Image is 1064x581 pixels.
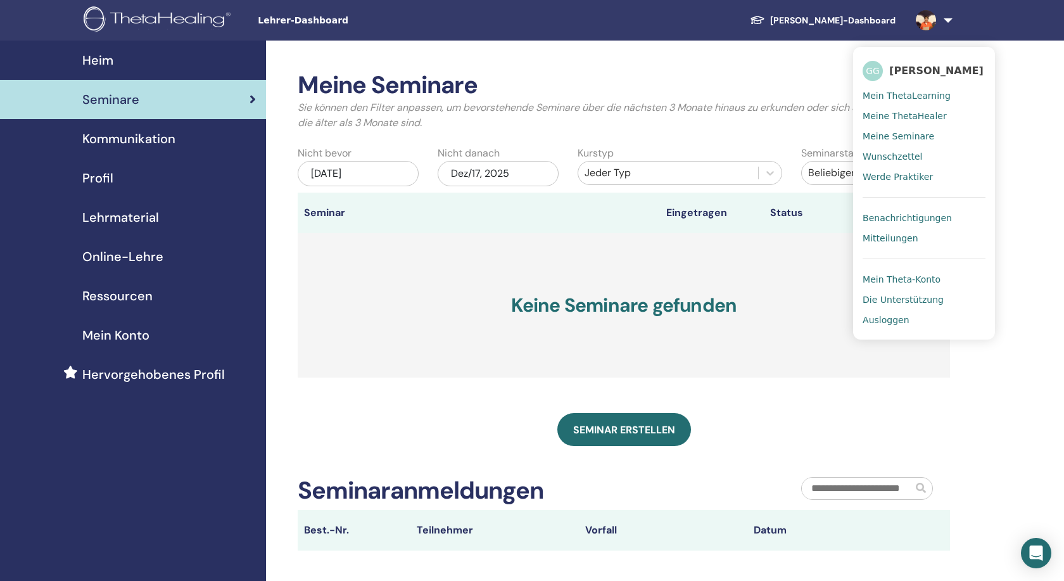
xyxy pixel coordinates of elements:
th: Seminar [298,193,401,233]
span: Mein ThetaLearning [863,90,951,101]
a: Mitteilungen [863,228,985,248]
a: Mein Theta-Konto [863,269,985,290]
span: Lehrer-Dashboard [258,14,448,27]
div: Dez/17, 2025 [438,161,559,186]
span: Ausloggen [863,314,909,326]
span: Hervorgehobenes Profil [82,365,225,384]
th: Datum [747,510,916,551]
a: [PERSON_NAME]-Dashboard [740,9,906,32]
span: Meine Seminare [863,131,934,142]
span: GG [863,61,883,81]
span: Online-Lehre [82,247,163,266]
a: Meine ThetaHealer [863,106,985,126]
h2: Meine Seminare [298,71,950,100]
div: Open Intercom Messenger [1021,538,1051,568]
th: Teilnehmer [410,510,579,551]
p: Sie können den Filter anpassen, um bevorstehende Seminare über die nächsten 3 Monate hinaus zu er... [298,100,950,131]
th: Vorfall [579,510,747,551]
img: graduation-cap-white.svg [750,15,765,25]
th: Eingetragen [660,193,763,233]
h3: Keine Seminare gefunden [298,233,950,378]
a: GG[PERSON_NAME] [863,56,985,86]
span: Seminare [82,90,139,109]
div: Jeder Typ [585,165,752,181]
div: Beliebiger Status [808,165,920,181]
a: Ausloggen [863,310,985,330]
a: Wunschzettel [863,146,985,167]
span: Benachrichtigungen [863,212,952,224]
span: Seminar erstellen [573,423,675,437]
span: Die Unterstützung [863,294,944,305]
label: Seminarstatus [801,146,868,161]
th: Status [764,193,919,233]
a: Werde Praktiker [863,167,985,187]
span: Mitteilungen [863,233,918,244]
a: Die Unterstützung [863,290,985,310]
span: Mein Konto [82,326,149,345]
span: Wunschzettel [863,151,922,162]
a: Meine Seminare [863,126,985,146]
img: default.jpg [916,10,936,30]
img: logo.png [84,6,235,35]
span: Kommunikation [82,129,175,148]
span: Lehrmaterial [82,208,159,227]
a: Benachrichtigungen [863,208,985,228]
div: [DATE] [298,161,419,186]
a: Mein ThetaLearning [863,86,985,106]
a: Seminar erstellen [557,413,691,446]
label: Nicht bevor [298,146,351,161]
span: Ressourcen [82,286,153,305]
span: Mein Theta-Konto [863,274,940,285]
span: Heim [82,51,113,70]
span: [PERSON_NAME] [889,64,984,77]
label: Nicht danach [438,146,500,161]
label: Kurstyp [578,146,614,161]
th: Best.-Nr. [298,510,410,551]
span: Meine ThetaHealer [863,110,947,122]
span: Profil [82,169,113,188]
span: Werde Praktiker [863,171,933,182]
h2: Seminaranmeldungen [298,476,543,506]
